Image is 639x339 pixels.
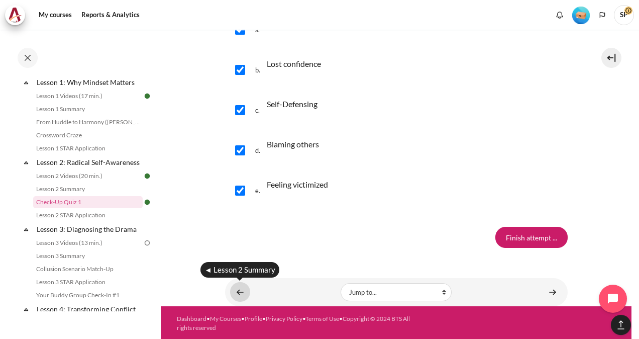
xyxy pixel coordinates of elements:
font: • [241,315,245,322]
a: Lesson 1: Why Mindset Matters [35,75,143,89]
a: My courses [35,5,75,25]
img: Done [143,172,152,181]
div: Show notification window with no new notifications [552,8,567,23]
span: Collapse [21,157,31,167]
p: Lost confidence [267,58,321,70]
span: a. [255,16,265,44]
font: Blaming others [267,139,319,149]
a: Lesson 2: Radical Self-Awareness [35,155,143,169]
span: b. [255,56,265,84]
a: From Huddle to Harmony ([PERSON_NAME] Story) [33,116,143,128]
span: d. [255,136,265,164]
img: Architeck [8,8,22,23]
a: Collusion Scenario Match-Up [33,263,143,275]
a: Lesson 2 Videos (20 min.) [33,170,143,182]
button: [[backtotopbutton]] [611,315,631,335]
span: SP [614,5,634,25]
a: Your Buddy Group Check-In #1 [33,289,143,301]
a: Lesson 4: Transforming Conflict [35,302,143,316]
a: Lesson 3 Videos (13 min.) [33,237,143,249]
font: • [262,315,266,322]
div: Level #1 [572,6,590,24]
font: • [206,315,210,322]
a: Privacy Policy [266,315,302,322]
p: Self-Defensing [267,98,317,110]
a: Architeck Architeck [5,5,30,25]
a: Level #1 [568,6,594,24]
font: • [302,315,305,322]
input: Finish attempt ... [495,227,568,248]
a: Lesson 1 Videos (17 min.) [33,90,143,102]
a: Terms of Use [305,315,339,322]
a: Lesson 1 STAR Application [33,142,143,154]
a: Lesson 2 STAR Application ► [543,282,563,302]
a: Dashboard [177,315,206,322]
button: Languages [595,8,610,23]
a: Crossword Craze [33,129,143,141]
font: Feeling victimized [267,180,328,189]
a: Check-Up Quiz 1 [33,196,143,208]
div: ◄ Lesson 2 Summary [200,262,279,278]
a: Lesson 2 STAR Application [33,209,143,221]
a: Lesson 3 STAR Application [33,276,143,288]
span: c. [255,96,265,124]
a: User menu [614,5,634,25]
img: To do [143,238,152,247]
img: Done [143,92,152,101]
a: Profile [245,315,262,322]
a: Lesson 3 Summary [33,250,143,262]
img: Done [143,198,152,207]
span: Collapse [21,224,31,234]
a: My Courses [210,315,241,322]
span: Collapse [21,304,31,314]
a: Lesson 2 Summary [33,183,143,195]
span: e. [255,177,265,205]
span: Collapse [21,77,31,88]
img: Level #1 [572,7,590,24]
font: • [339,315,343,322]
a: Reports & Analytics [78,5,143,25]
a: Lesson 3: Diagnosing the Drama [35,222,143,236]
a: Lesson 1 Summary [33,103,143,115]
